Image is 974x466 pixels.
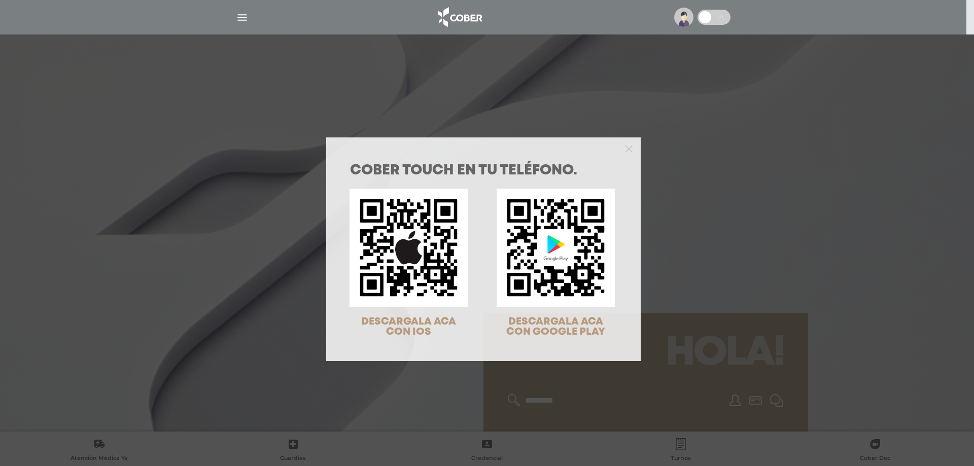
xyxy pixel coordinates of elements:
[350,189,468,307] img: qr-code
[497,189,615,307] img: qr-code
[350,164,617,178] h1: COBER TOUCH en tu teléfono.
[361,317,456,337] span: DESCARGALA ACA CON IOS
[506,317,605,337] span: DESCARGALA ACA CON GOOGLE PLAY
[625,144,633,153] button: Close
